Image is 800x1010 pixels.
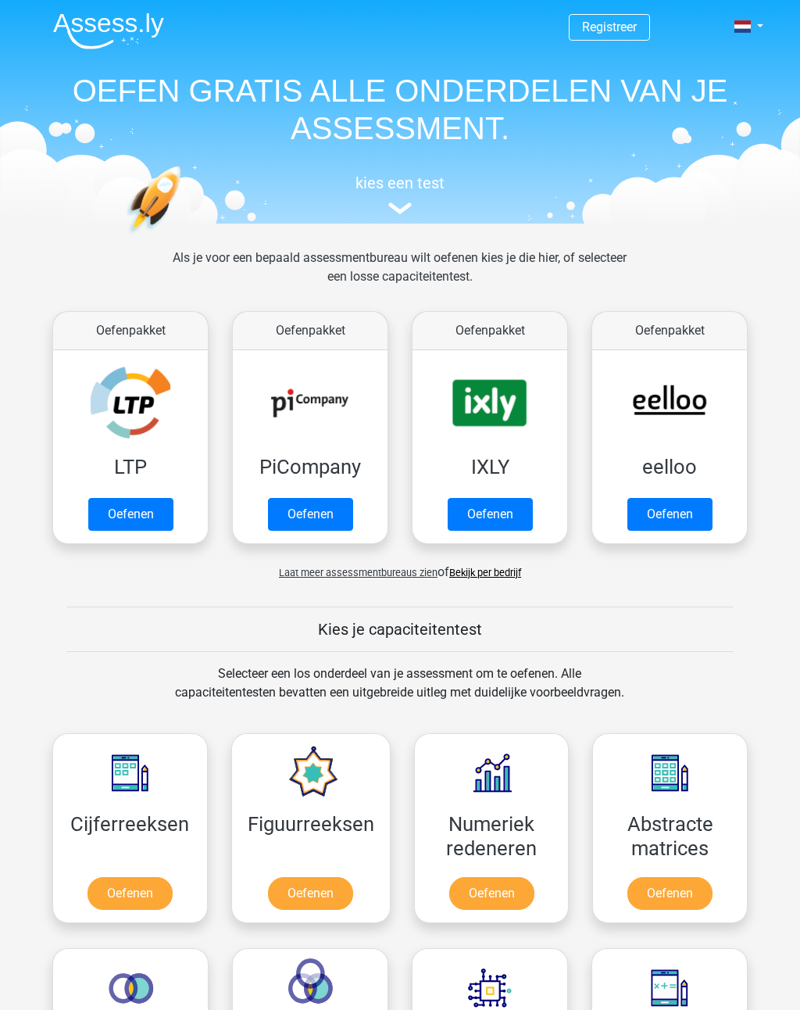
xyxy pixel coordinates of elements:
a: Oefenen [87,877,173,910]
a: Oefenen [88,498,173,531]
h1: OEFEN GRATIS ALLE ONDERDELEN VAN JE ASSESSMENT. [41,72,759,147]
h5: kies een test [41,174,759,192]
a: Oefenen [449,877,534,910]
a: kies een test [41,174,759,215]
a: Oefenen [627,877,712,910]
div: Selecteer een los onderdeel van je assessment om te oefenen. Alle capaciteitentesten bevatten een... [160,664,639,721]
a: Registreer [582,20,637,34]
div: of [41,550,759,582]
a: Oefenen [268,498,353,531]
div: Als je voor een bepaald assessmentbureau wilt oefenen kies je die hier, of selecteer een losse ca... [160,249,639,305]
a: Bekijk per bedrijf [449,567,521,578]
img: oefenen [127,166,241,307]
img: Assessly [53,13,164,49]
span: Laat meer assessmentbureaus zien [279,567,437,578]
a: Oefenen [627,498,712,531]
a: Oefenen [448,498,533,531]
a: Oefenen [268,877,353,910]
h5: Kies je capaciteitentest [66,620,734,639]
img: assessment [388,202,412,214]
